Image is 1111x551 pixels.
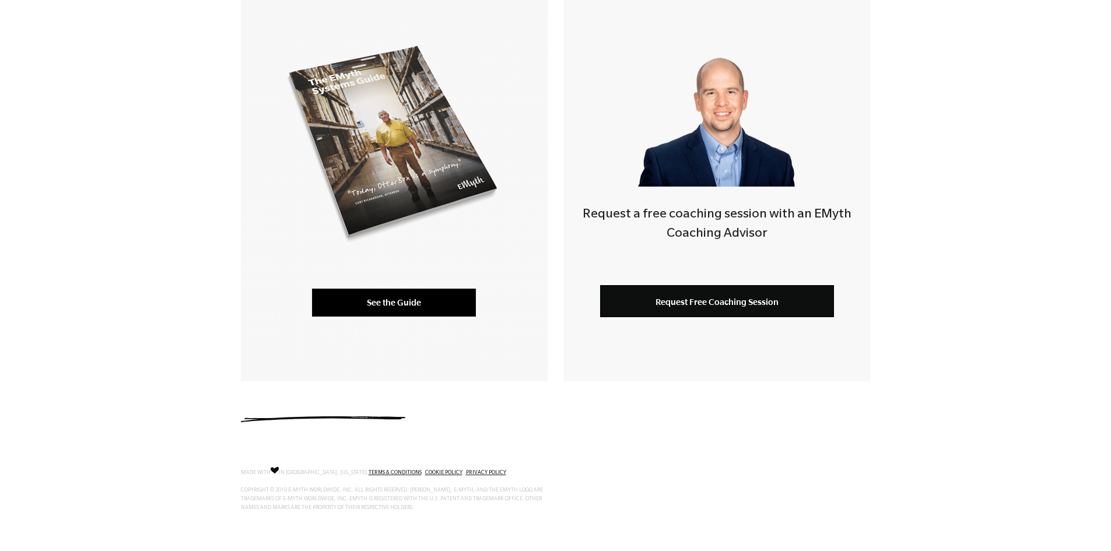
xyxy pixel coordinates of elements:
span: IN [GEOGRAPHIC_DATA], [US_STATE]. [279,470,369,476]
span: COPYRIGHT © 2019 E-MYTH WORLDWIDE, INC. ALL RIGHTS RESERVED. [PERSON_NAME], E-MYTH, AND THE EMYTH... [241,487,543,511]
a: Request Free Coaching Session [600,285,834,317]
span: Request Free Coaching Session [656,297,779,307]
img: Smart-business-coach.png [633,36,801,187]
img: systems-mockup-transp [281,38,507,248]
iframe: Chat Widget [1053,495,1111,551]
a: COOKIE POLICY [425,470,462,476]
h4: Request a free coaching session with an EMyth Coaching Advisor [563,206,870,245]
a: TERMS & CONDITIONS [369,470,422,476]
img: underline.svg [241,416,405,422]
a: PRIVACY POLICY [466,470,506,476]
a: See the Guide [312,289,476,317]
span: MADE WITH [241,470,271,476]
img: Love [271,466,279,474]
